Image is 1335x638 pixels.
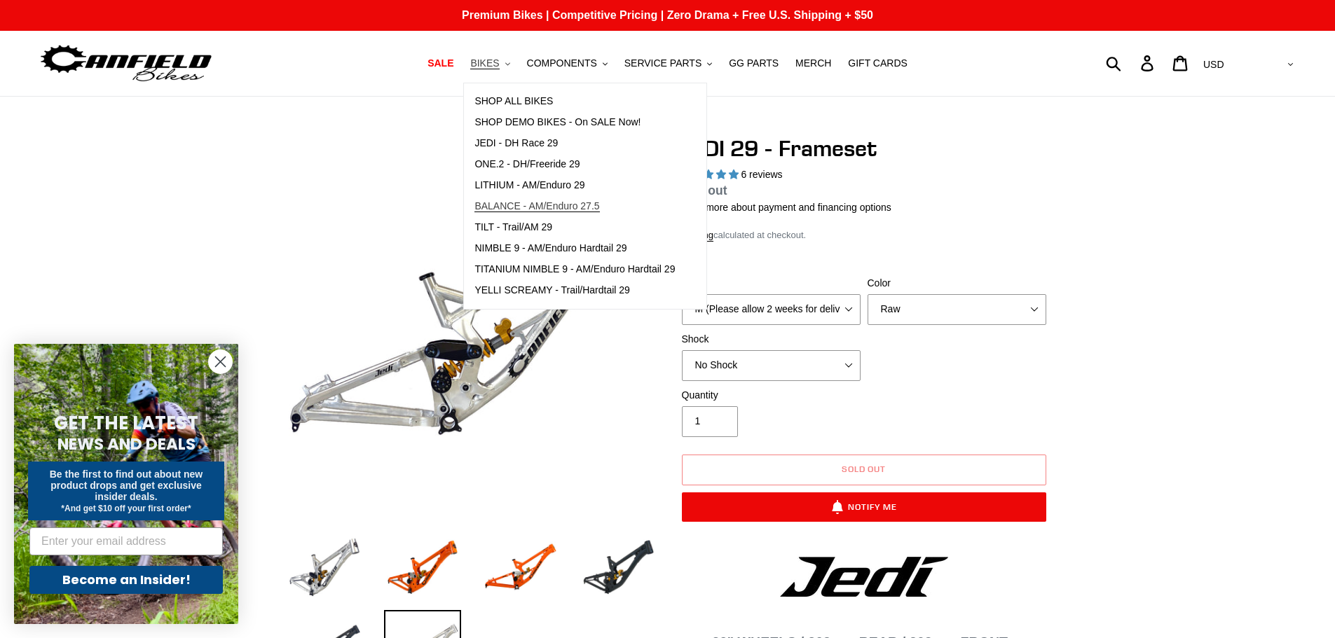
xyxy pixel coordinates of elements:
[527,57,597,69] span: COMPONENTS
[50,469,203,502] span: Be the first to find out about new product drops and get exclusive insider deals.
[286,529,363,606] img: Load image into Gallery viewer, JEDI 29 - Frameset
[474,242,627,254] span: NIMBLE 9 - AM/Enduro Hardtail 29
[474,263,675,275] span: TITANIUM NIMBLE 9 - AM/Enduro Hardtail 29
[474,158,580,170] span: ONE.2 - DH/Freeride 29
[678,169,741,180] span: 5.00 stars
[682,492,1046,522] button: Notify Me
[54,410,198,436] span: GET THE LATEST
[464,238,685,259] a: NIMBLE 9 - AM/Enduro Hardtail 29
[427,57,453,69] span: SALE
[464,259,685,280] a: TITANIUM NIMBLE 9 - AM/Enduro Hardtail 29
[464,175,685,196] a: LITHIUM - AM/Enduro 29
[682,332,861,347] label: Shock
[474,200,599,212] span: BALANCE - AM/Enduro 27.5
[57,433,196,455] span: NEWS AND DEALS
[788,54,838,73] a: MERCH
[868,276,1046,291] label: Color
[61,504,191,513] span: *And get $10 off your first order*
[474,221,552,233] span: TILT - Trail/AM 29
[289,138,655,504] img: JEDI 29 - Frameset
[682,276,861,291] label: Size
[464,154,685,175] a: ONE.2 - DH/Freeride 29
[520,54,615,73] button: COMPONENTS
[580,529,657,606] img: Load image into Gallery viewer, JEDI 29 - Frameset
[463,54,516,73] button: BIKES
[420,54,460,73] a: SALE
[464,91,685,112] a: SHOP ALL BIKES
[848,57,908,69] span: GIFT CARDS
[795,57,831,69] span: MERCH
[682,455,1046,485] button: Sold out
[464,196,685,217] a: BALANCE - AM/Enduro 27.5
[474,179,584,191] span: LITHIUM - AM/Enduro 29
[729,57,779,69] span: GG PARTS
[29,527,223,555] input: Enter your email address
[464,133,685,154] a: JEDI - DH Race 29
[1114,48,1149,78] input: Search
[741,169,782,180] span: 6 reviews
[470,57,499,69] span: BIKES
[464,280,685,301] a: YELLI SCREAMY - Trail/Hardtail 29
[464,112,685,133] a: SHOP DEMO BIKES - On SALE Now!
[474,284,630,296] span: YELLI SCREAMY - Trail/Hardtail 29
[678,228,1050,242] div: calculated at checkout.
[842,464,886,474] span: Sold out
[722,54,786,73] a: GG PARTS
[464,217,685,238] a: TILT - Trail/AM 29
[617,54,719,73] button: SERVICE PARTS
[29,566,223,594] button: Become an Insider!
[624,57,701,69] span: SERVICE PARTS
[678,135,1050,162] h1: JEDI 29 - Frameset
[474,116,641,128] span: SHOP DEMO BIKES - On SALE Now!
[39,41,214,85] img: Canfield Bikes
[682,388,861,403] label: Quantity
[208,349,233,374] button: Close dialog
[474,95,553,107] span: SHOP ALL BIKES
[474,137,558,149] span: JEDI - DH Race 29
[384,529,461,606] img: Load image into Gallery viewer, JEDI 29 - Frameset
[678,202,891,213] a: Learn more about payment and financing options
[841,54,915,73] a: GIFT CARDS
[482,529,559,606] img: Load image into Gallery viewer, JEDI 29 - Frameset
